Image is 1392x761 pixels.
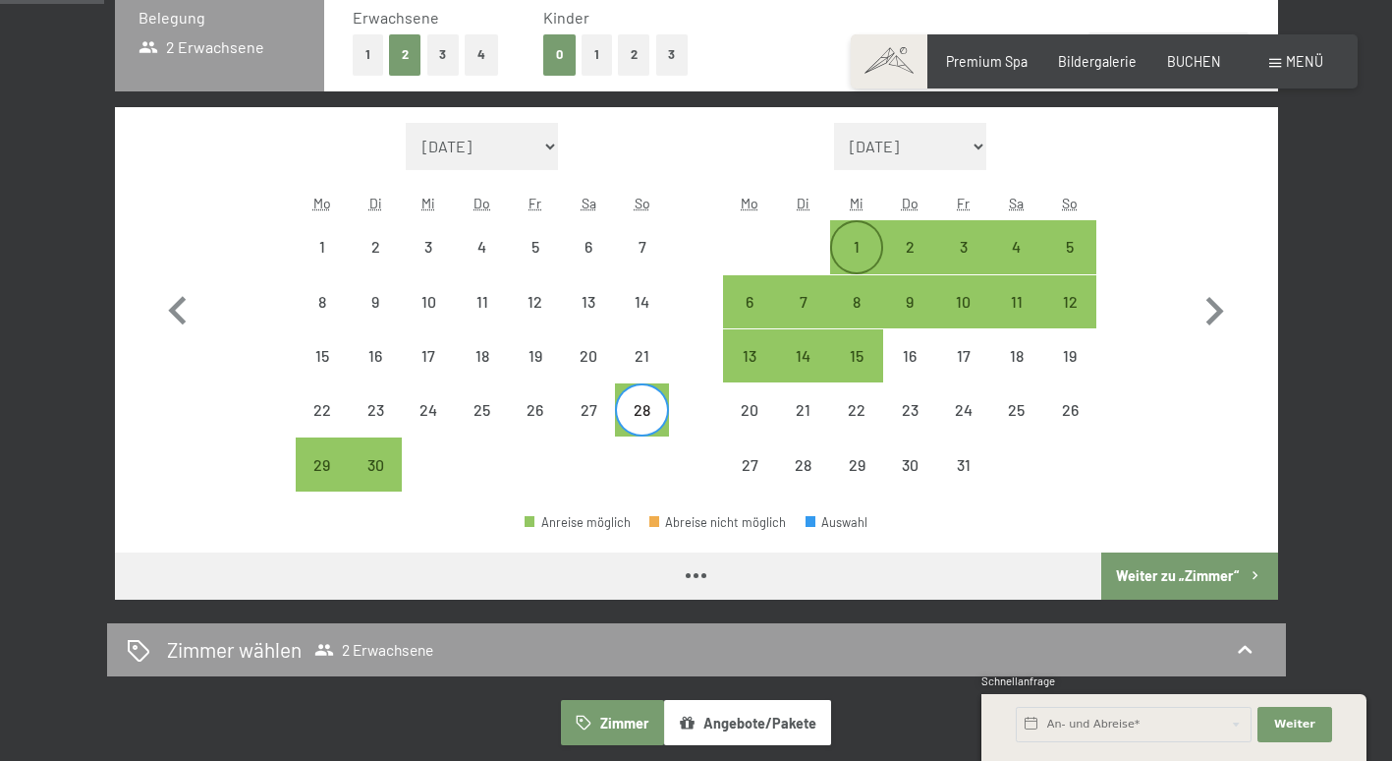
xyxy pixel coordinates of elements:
div: Sun Oct 05 2025 [1043,220,1096,273]
button: 4 [465,34,498,75]
div: Abreise möglich [777,275,830,328]
div: Thu Sep 04 2025 [456,220,509,273]
button: Zimmer hinzufügen [1088,32,1249,76]
div: Abreise nicht möglich [883,438,936,491]
div: Thu Oct 30 2025 [883,438,936,491]
span: Kinder [543,8,589,27]
div: Abreise nicht möglich [990,383,1043,437]
div: Fri Oct 17 2025 [936,329,989,382]
div: Mon Oct 27 2025 [723,438,776,491]
div: Mon Oct 20 2025 [723,383,776,437]
div: 10 [938,294,987,343]
div: Abreise nicht möglich [649,516,787,529]
div: 11 [992,294,1041,343]
button: 3 [427,34,460,75]
div: Abreise nicht möglich [830,383,883,437]
div: Abreise möglich [990,220,1043,273]
div: 12 [511,294,560,343]
div: 26 [511,402,560,451]
abbr: Montag [741,195,758,211]
button: 3 [656,34,689,75]
div: Sat Sep 13 2025 [562,275,615,328]
div: 20 [564,348,613,397]
div: Wed Oct 22 2025 [830,383,883,437]
div: Wed Oct 15 2025 [830,329,883,382]
div: Sat Sep 27 2025 [562,383,615,437]
div: Abreise nicht möglich [349,383,402,437]
abbr: Samstag [1009,195,1024,211]
div: 7 [779,294,828,343]
div: Abreise möglich [349,438,402,491]
div: Abreise nicht möglich [883,329,936,382]
div: Wed Oct 01 2025 [830,220,883,273]
div: Mon Sep 15 2025 [296,329,349,382]
div: Abreise möglich [830,275,883,328]
div: Auswahl [806,516,868,529]
div: Thu Oct 09 2025 [883,275,936,328]
div: Mon Sep 29 2025 [296,438,349,491]
div: Sat Sep 06 2025 [562,220,615,273]
div: Tue Sep 02 2025 [349,220,402,273]
a: BUCHEN [1167,53,1221,70]
div: Abreise nicht möglich [509,329,562,382]
div: Abreise nicht möglich [936,329,989,382]
div: Abreise nicht möglich [456,220,509,273]
div: Abreise nicht möglich [1043,329,1096,382]
div: 19 [1045,348,1094,397]
div: Wed Sep 17 2025 [402,329,455,382]
abbr: Samstag [582,195,596,211]
div: 14 [617,294,666,343]
button: Vorheriger Monat [149,123,206,493]
div: 16 [351,348,400,397]
div: Abreise nicht möglich [402,220,455,273]
div: Sun Sep 21 2025 [615,329,668,382]
div: Mon Oct 06 2025 [723,275,776,328]
div: 30 [885,457,934,506]
div: Abreise nicht möglich [830,438,883,491]
abbr: Sonntag [635,195,650,211]
div: Abreise nicht möglich [777,383,830,437]
div: Fri Sep 19 2025 [509,329,562,382]
div: 4 [992,239,1041,288]
div: Abreise möglich [615,383,668,437]
div: Sat Oct 11 2025 [990,275,1043,328]
div: Sun Oct 26 2025 [1043,383,1096,437]
div: 17 [404,348,453,397]
div: Thu Sep 11 2025 [456,275,509,328]
div: 25 [458,402,507,451]
abbr: Sonntag [1062,195,1078,211]
div: Thu Oct 23 2025 [883,383,936,437]
div: 8 [298,294,347,343]
div: Tue Sep 16 2025 [349,329,402,382]
div: Abreise nicht möglich [615,329,668,382]
button: Weiter zu „Zimmer“ [1101,553,1277,600]
div: Sun Sep 07 2025 [615,220,668,273]
div: Thu Oct 02 2025 [883,220,936,273]
div: 1 [832,239,881,288]
div: 18 [458,348,507,397]
div: Thu Sep 25 2025 [456,383,509,437]
div: Abreise nicht möglich [296,275,349,328]
div: 9 [885,294,934,343]
div: Abreise nicht möglich [349,275,402,328]
div: Abreise nicht möglich [723,383,776,437]
div: Abreise nicht möglich [883,383,936,437]
div: Tue Oct 21 2025 [777,383,830,437]
div: Fri Sep 26 2025 [509,383,562,437]
div: 6 [725,294,774,343]
div: 4 [458,239,507,288]
div: 13 [564,294,613,343]
div: Sun Oct 12 2025 [1043,275,1096,328]
div: Abreise nicht möglich [936,383,989,437]
span: Erwachsene [353,8,439,27]
button: 2 [618,34,650,75]
div: Wed Sep 10 2025 [402,275,455,328]
div: Fri Oct 31 2025 [936,438,989,491]
div: 23 [885,402,934,451]
div: Abreise nicht möglich [1043,383,1096,437]
div: 28 [617,402,666,451]
abbr: Donnerstag [902,195,919,211]
div: Mon Oct 13 2025 [723,329,776,382]
a: Bildergalerie [1058,53,1137,70]
div: Abreise nicht möglich [402,383,455,437]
